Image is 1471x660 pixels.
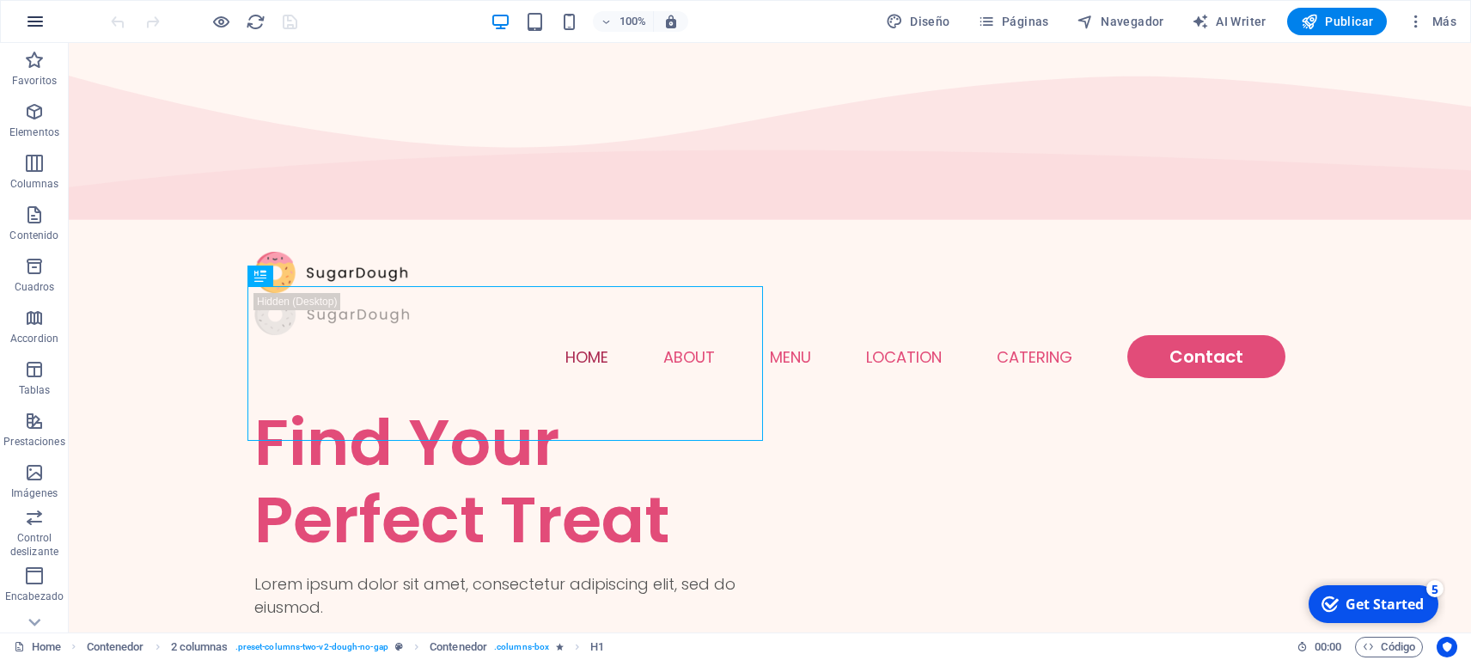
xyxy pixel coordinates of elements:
[46,16,125,35] div: Get Started
[87,637,605,657] nav: breadcrumb
[1287,8,1388,35] button: Publicar
[1401,8,1463,35] button: Más
[5,590,64,603] p: Encabezado
[1315,637,1341,657] span: 00 00
[15,280,55,294] p: Cuadros
[87,637,144,657] span: Haz clic para seleccionar y doble clic para editar
[235,637,388,657] span: . preset-columns-two-v2-dough-no-gap
[9,229,58,242] p: Contenido
[11,486,58,500] p: Imágenes
[430,637,487,657] span: Haz clic para seleccionar y doble clic para editar
[12,74,57,88] p: Favoritos
[9,125,59,139] p: Elementos
[1363,637,1415,657] span: Código
[127,2,144,19] div: 5
[1327,640,1329,653] span: :
[171,637,229,657] span: Haz clic para seleccionar y doble clic para editar
[879,8,957,35] div: Diseño (Ctrl+Alt+Y)
[245,11,266,32] button: reload
[1077,13,1164,30] span: Navegador
[494,637,549,657] span: . columns-box
[619,11,646,32] h6: 100%
[593,11,654,32] button: 100%
[3,435,64,449] p: Prestaciones
[886,13,950,30] span: Diseño
[978,13,1049,30] span: Páginas
[556,642,564,651] i: El elemento contiene una animación
[10,177,59,191] p: Columnas
[10,332,58,345] p: Accordion
[9,7,139,45] div: Get Started 5 items remaining, 0% complete
[1437,637,1457,657] button: Usercentrics
[1192,13,1267,30] span: AI Writer
[663,14,679,29] i: Al redimensionar, ajustar el nivel de zoom automáticamente para ajustarse al dispositivo elegido.
[1301,13,1374,30] span: Publicar
[1355,637,1423,657] button: Código
[971,8,1056,35] button: Páginas
[1185,8,1273,35] button: AI Writer
[1407,13,1456,30] span: Más
[14,637,61,657] a: Haz clic para cancelar la selección y doble clic para abrir páginas
[1297,637,1342,657] h6: Tiempo de la sesión
[211,11,231,32] button: Haz clic para salir del modo de previsualización y seguir editando
[879,8,957,35] button: Diseño
[395,642,403,651] i: Este elemento es un preajuste personalizable
[246,12,266,32] i: Volver a cargar página
[590,637,604,657] span: Haz clic para seleccionar y doble clic para editar
[1070,8,1171,35] button: Navegador
[19,383,51,397] p: Tablas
